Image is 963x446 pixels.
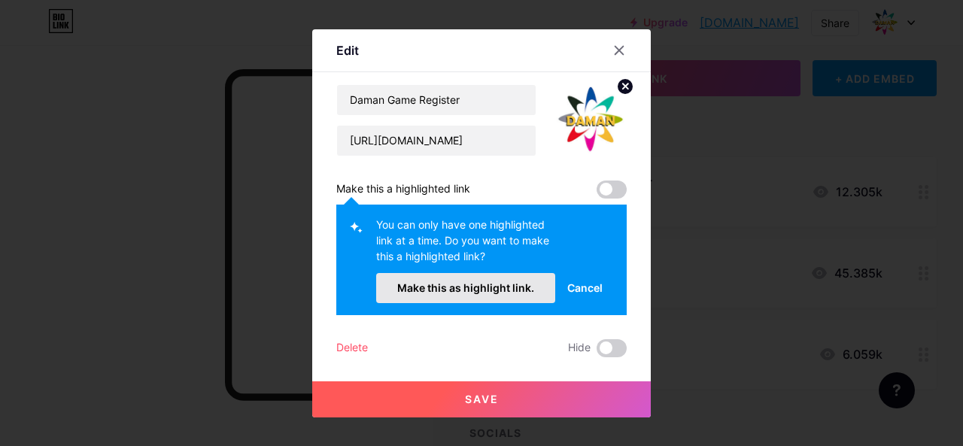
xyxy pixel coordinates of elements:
input: URL [337,126,536,156]
div: Delete [336,339,368,357]
img: link_thumbnail [554,84,627,156]
div: Edit [336,41,359,59]
span: Cancel [567,280,603,296]
span: Hide [568,339,591,357]
span: Make this as highlight link. [397,281,534,294]
button: Cancel [555,273,615,303]
input: Title [337,85,536,115]
span: Save [465,393,499,405]
button: Make this as highlight link. [376,273,555,303]
div: You can only have one highlighted link at a time. Do you want to make this a highlighted link? [376,217,555,273]
button: Save [312,381,651,417]
div: Make this a highlighted link [336,181,470,199]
